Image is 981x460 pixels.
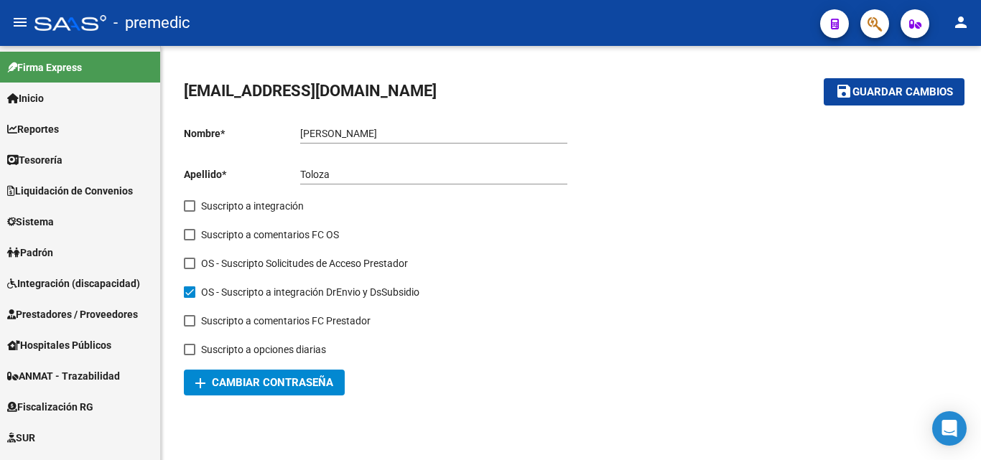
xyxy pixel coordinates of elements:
[7,183,133,199] span: Liquidación de Convenios
[7,214,54,230] span: Sistema
[952,14,970,31] mat-icon: person
[201,341,326,358] span: Suscripto a opciones diarias
[201,226,339,243] span: Suscripto a comentarios FC OS
[201,312,371,329] span: Suscripto a comentarios FC Prestador
[7,121,59,137] span: Reportes
[192,375,209,392] mat-icon: add
[201,197,304,215] span: Suscripto a integración
[7,368,120,384] span: ANMAT - Trazabilidad
[7,276,140,291] span: Integración (discapacidad)
[835,83,852,100] mat-icon: save
[932,411,967,446] div: Open Intercom Messenger
[7,399,93,415] span: Fiscalización RG
[184,126,300,141] p: Nombre
[201,283,419,301] span: OS - Suscripto a integración DrEnvio y DsSubsidio
[113,7,190,39] span: - premedic
[184,370,345,395] button: Cambiar Contraseña
[852,86,953,99] span: Guardar cambios
[7,60,82,75] span: Firma Express
[201,255,408,272] span: OS - Suscripto Solicitudes de Acceso Prestador
[7,430,35,446] span: SUR
[11,14,29,31] mat-icon: menu
[184,166,300,182] p: Apellido
[7,245,53,260] span: Padrón
[7,152,62,168] span: Tesorería
[7,337,111,353] span: Hospitales Públicos
[824,78,964,105] button: Guardar cambios
[7,90,44,106] span: Inicio
[184,82,437,100] span: [EMAIL_ADDRESS][DOMAIN_NAME]
[7,306,138,322] span: Prestadores / Proveedores
[195,376,333,389] span: Cambiar Contraseña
